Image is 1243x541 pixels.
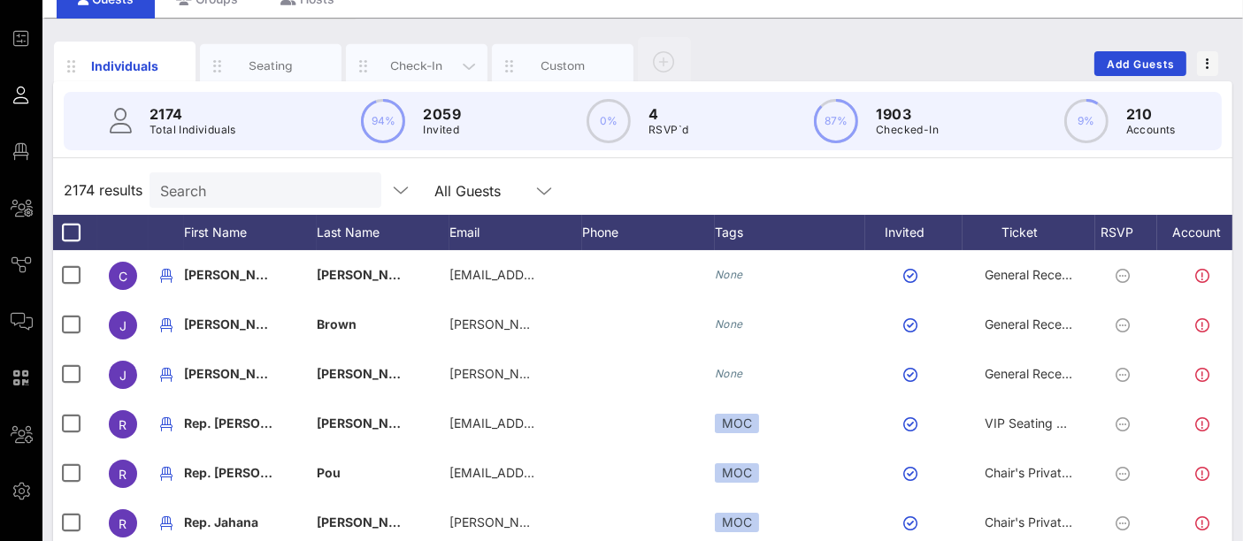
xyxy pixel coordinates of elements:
span: R [119,467,127,482]
div: Seating [232,57,311,74]
span: General Reception [985,316,1091,331]
div: MOC [715,513,759,532]
i: None [715,317,743,331]
div: Last Name [317,215,449,250]
span: [PERSON_NAME] [317,267,421,282]
span: [PERSON_NAME] [317,514,421,530]
div: MOC [715,463,759,483]
div: Ticket [963,215,1095,250]
span: J [119,368,127,383]
span: [PERSON_NAME] [317,415,421,431]
p: Invited [423,121,461,139]
p: 2174 [150,103,236,125]
span: [EMAIL_ADDRESS][DOMAIN_NAME] [449,465,663,480]
p: 210 [1126,103,1176,125]
p: 1903 [876,103,939,125]
div: RSVP [1095,215,1157,250]
span: General Reception [985,366,1091,381]
div: Individuals [86,57,165,75]
span: R [119,516,127,531]
div: All Guests [434,183,501,199]
span: VIP Seating & Chair's Private Reception [985,415,1214,431]
span: Rep. Jahana [184,514,258,530]
p: RSVP`d [648,121,688,139]
span: Pou [317,465,341,480]
span: Chair's Private Reception [985,465,1131,480]
span: [PERSON_NAME] [184,366,288,381]
span: [PERSON_NAME][EMAIL_ADDRESS][DOMAIN_NAME] [449,514,764,530]
span: [EMAIL_ADDRESS][DOMAIN_NAME] [449,415,663,431]
div: All Guests [424,172,565,208]
p: 2059 [423,103,461,125]
span: Chair's Private Reception [985,514,1131,530]
p: 4 [648,103,688,125]
div: First Name [184,215,317,250]
i: None [715,367,743,380]
div: MOC [715,414,759,433]
span: C [119,269,127,284]
span: General Reception [985,267,1091,282]
span: [PERSON_NAME][EMAIL_ADDRESS][PERSON_NAME][DOMAIN_NAME] [449,366,866,381]
span: J [119,318,127,333]
span: [PERSON_NAME] [317,366,421,381]
span: Brown [317,316,357,331]
p: Checked-In [876,121,939,139]
span: [PERSON_NAME] [184,316,288,331]
div: Email [449,215,582,250]
span: [PERSON_NAME][EMAIL_ADDRESS][DOMAIN_NAME] [449,316,764,331]
div: Tags [715,215,865,250]
span: Rep. [PERSON_NAME] [184,415,318,431]
i: None [715,268,743,281]
button: Add Guests [1094,51,1186,76]
span: Rep. [PERSON_NAME] [184,465,318,480]
div: Invited [865,215,963,250]
div: Custom [524,57,602,74]
span: [EMAIL_ADDRESS][DOMAIN_NAME] [449,267,663,282]
p: Total Individuals [150,121,236,139]
span: R [119,417,127,432]
div: Check-In [378,57,457,74]
div: Phone [582,215,715,250]
p: Accounts [1126,121,1176,139]
span: 2174 results [64,179,142,201]
span: Add Guests [1106,57,1176,71]
span: [PERSON_NAME] [184,267,288,282]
